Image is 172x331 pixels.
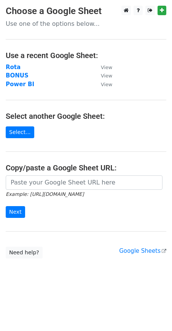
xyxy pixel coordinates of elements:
[6,112,166,121] h4: Select another Google Sheet:
[93,72,112,79] a: View
[6,72,29,79] a: BONUS
[6,191,84,197] small: Example: [URL][DOMAIN_NAME]
[6,175,162,190] input: Paste your Google Sheet URL here
[6,247,43,258] a: Need help?
[101,65,112,70] small: View
[101,73,112,79] small: View
[93,81,112,88] a: View
[93,64,112,71] a: View
[101,82,112,87] small: View
[6,6,166,17] h3: Choose a Google Sheet
[119,247,166,254] a: Google Sheets
[6,64,21,71] a: Rota
[6,163,166,172] h4: Copy/paste a Google Sheet URL:
[6,51,166,60] h4: Use a recent Google Sheet:
[6,20,166,28] p: Use one of the options below...
[6,81,34,88] a: Power BI
[6,126,34,138] a: Select...
[6,206,25,218] input: Next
